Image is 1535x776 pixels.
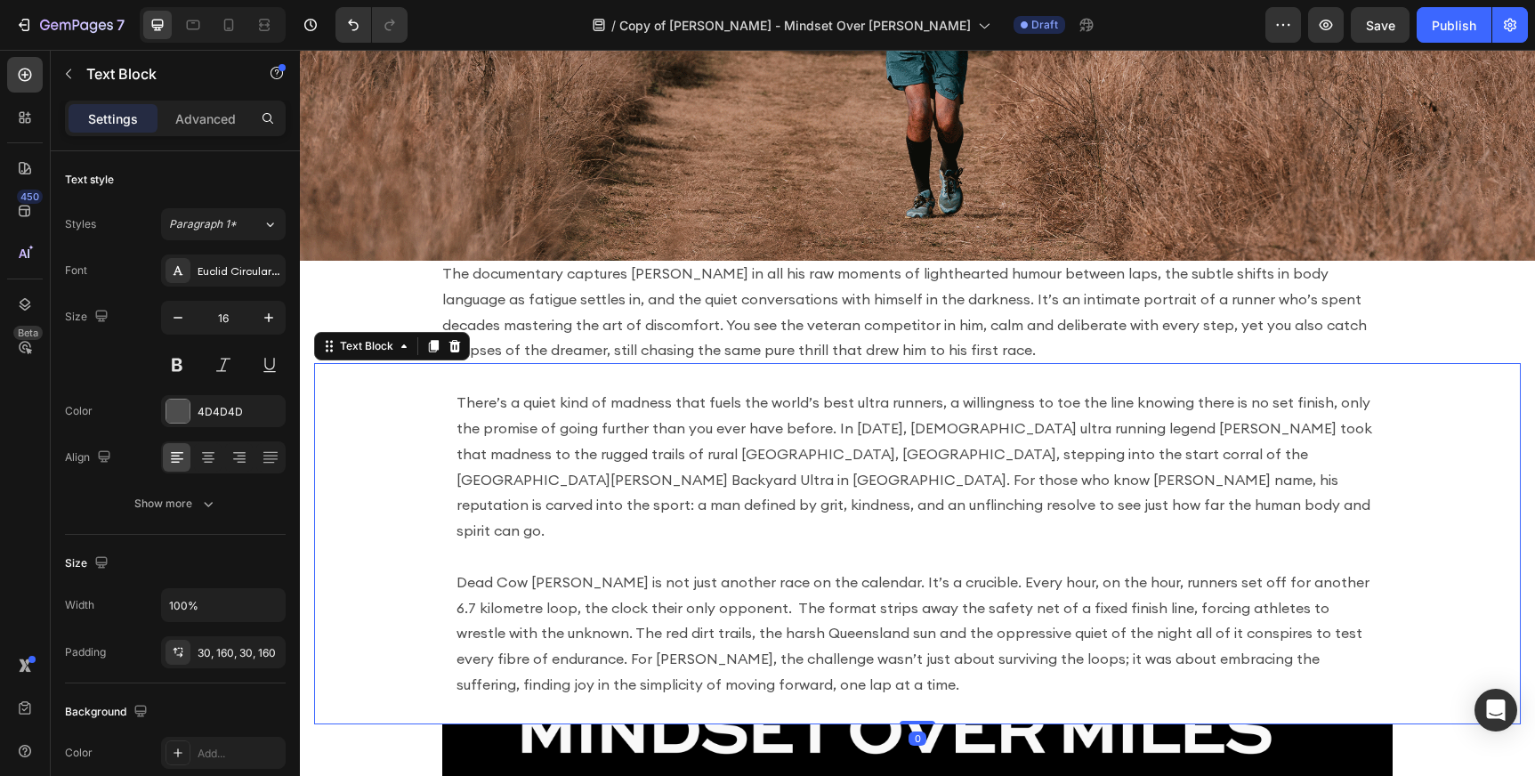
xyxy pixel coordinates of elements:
[175,109,236,128] p: Advanced
[65,552,112,576] div: Size
[1366,18,1395,33] span: Save
[611,16,616,35] span: /
[65,263,87,279] div: Font
[198,263,281,279] div: Euclid Circular A Regular
[134,495,217,513] div: Show more
[117,14,125,36] p: 7
[65,403,93,419] div: Color
[65,597,94,613] div: Width
[609,682,626,696] div: 0
[161,208,286,240] button: Paragraph 1*
[1417,7,1491,43] button: Publish
[335,7,408,43] div: Undo/Redo
[17,190,43,204] div: 450
[619,16,971,35] span: Copy of [PERSON_NAME] - Mindset Over [PERSON_NAME]
[162,589,285,621] input: Auto
[65,446,115,470] div: Align
[86,63,238,85] p: Text Block
[169,216,237,232] span: Paragraph 1*
[198,645,281,661] div: 30, 160, 30, 160
[1351,7,1410,43] button: Save
[13,326,43,340] div: Beta
[65,644,106,660] div: Padding
[1474,689,1517,732] div: Open Intercom Messenger
[198,404,281,420] div: 4D4D4D
[65,488,286,520] button: Show more
[65,745,93,761] div: Color
[88,109,138,128] p: Settings
[300,50,1535,776] iframe: Design area
[65,216,96,232] div: Styles
[65,305,112,329] div: Size
[65,172,114,188] div: Text style
[198,746,281,762] div: Add...
[7,7,133,43] button: 7
[65,700,151,724] div: Background
[1031,17,1058,33] span: Draft
[1432,16,1476,35] div: Publish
